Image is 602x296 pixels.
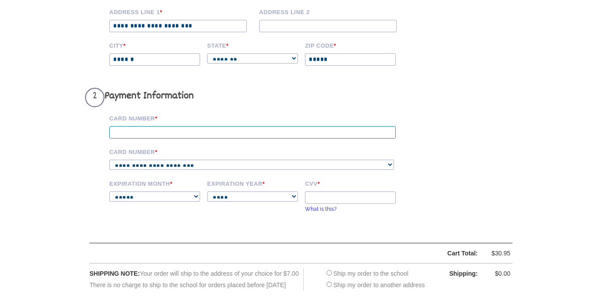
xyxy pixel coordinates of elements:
[207,41,299,49] label: State
[207,179,299,187] label: Expiration Year
[109,7,253,15] label: Address Line 1
[89,268,304,290] div: Your order will ship to the address of your choice for $7.00 There is no charge to ship to the sc...
[305,206,337,212] a: What is this?
[484,268,510,279] div: $0.00
[324,268,425,290] div: Ship my order to the school Ship my order to another address
[305,41,397,49] label: Zip code
[85,88,409,107] h3: Payment Information
[109,179,201,187] label: Expiration Month
[434,268,478,279] div: Shipping:
[109,147,409,155] label: Card Number
[85,88,104,107] span: 2
[89,270,140,277] span: SHIPPING NOTE:
[109,114,409,122] label: Card Number
[259,7,403,15] label: Address Line 2
[305,179,397,187] label: CVV
[112,248,478,259] div: Cart Total:
[484,248,510,259] div: $30.95
[109,41,201,49] label: City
